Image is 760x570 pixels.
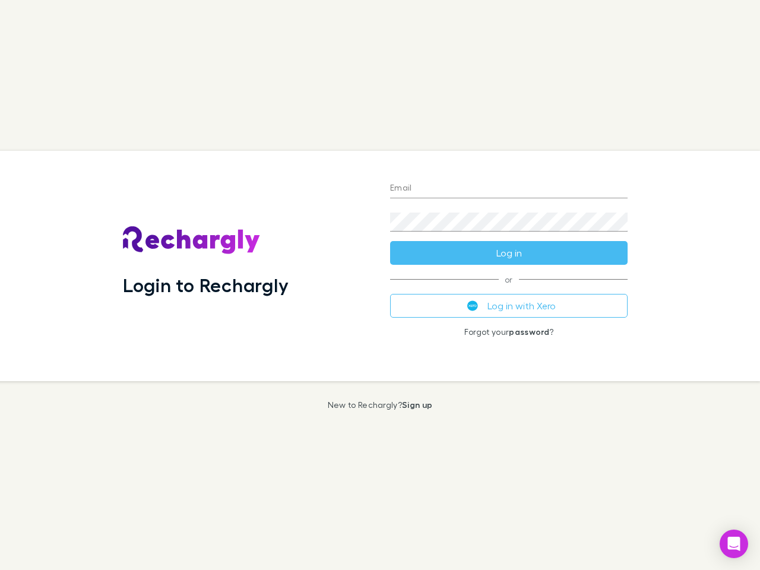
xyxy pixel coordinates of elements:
a: Sign up [402,400,432,410]
img: Rechargly's Logo [123,226,261,255]
button: Log in [390,241,628,265]
button: Log in with Xero [390,294,628,318]
p: Forgot your ? [390,327,628,337]
h1: Login to Rechargly [123,274,289,296]
div: Open Intercom Messenger [720,530,748,558]
span: or [390,279,628,280]
img: Xero's logo [467,300,478,311]
a: password [509,327,549,337]
p: New to Rechargly? [328,400,433,410]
